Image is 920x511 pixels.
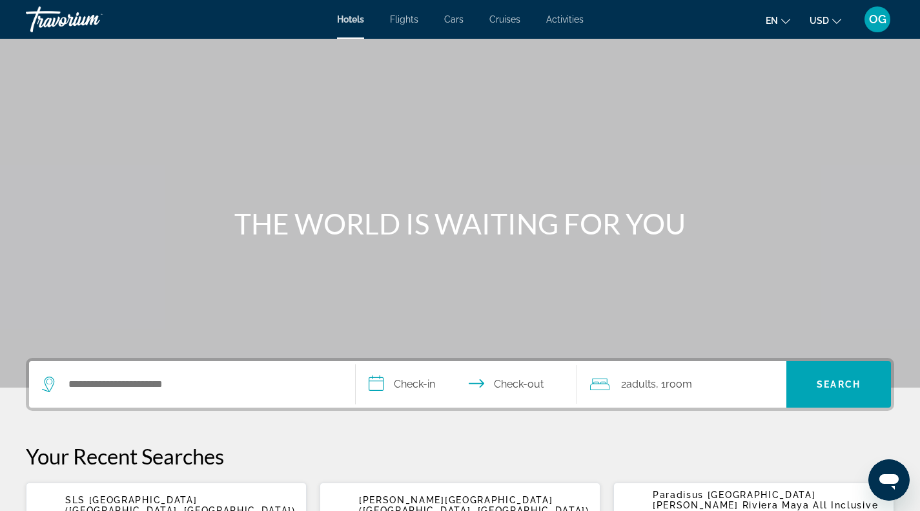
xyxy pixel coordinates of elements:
[786,361,891,408] button: Search
[337,14,364,25] a: Hotels
[810,16,829,26] span: USD
[356,361,578,408] button: Select check in and out date
[26,3,155,36] a: Travorium
[817,379,861,390] span: Search
[861,6,894,33] button: User Menu
[810,11,841,30] button: Change currency
[868,459,910,501] iframe: Button to launch messaging window
[869,13,886,26] span: OG
[666,378,692,390] span: Room
[390,14,418,25] a: Flights
[218,207,702,240] h1: THE WORLD IS WAITING FOR YOU
[626,378,656,390] span: Adults
[29,361,891,408] div: Search widget
[26,443,894,469] p: Your Recent Searches
[766,16,778,26] span: en
[621,375,656,393] span: 2
[577,361,786,408] button: Travelers: 2 adults, 0 children
[546,14,584,25] a: Activities
[766,11,790,30] button: Change language
[67,375,336,394] input: Search hotel destination
[489,14,520,25] a: Cruises
[444,14,464,25] a: Cars
[656,375,692,393] span: , 1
